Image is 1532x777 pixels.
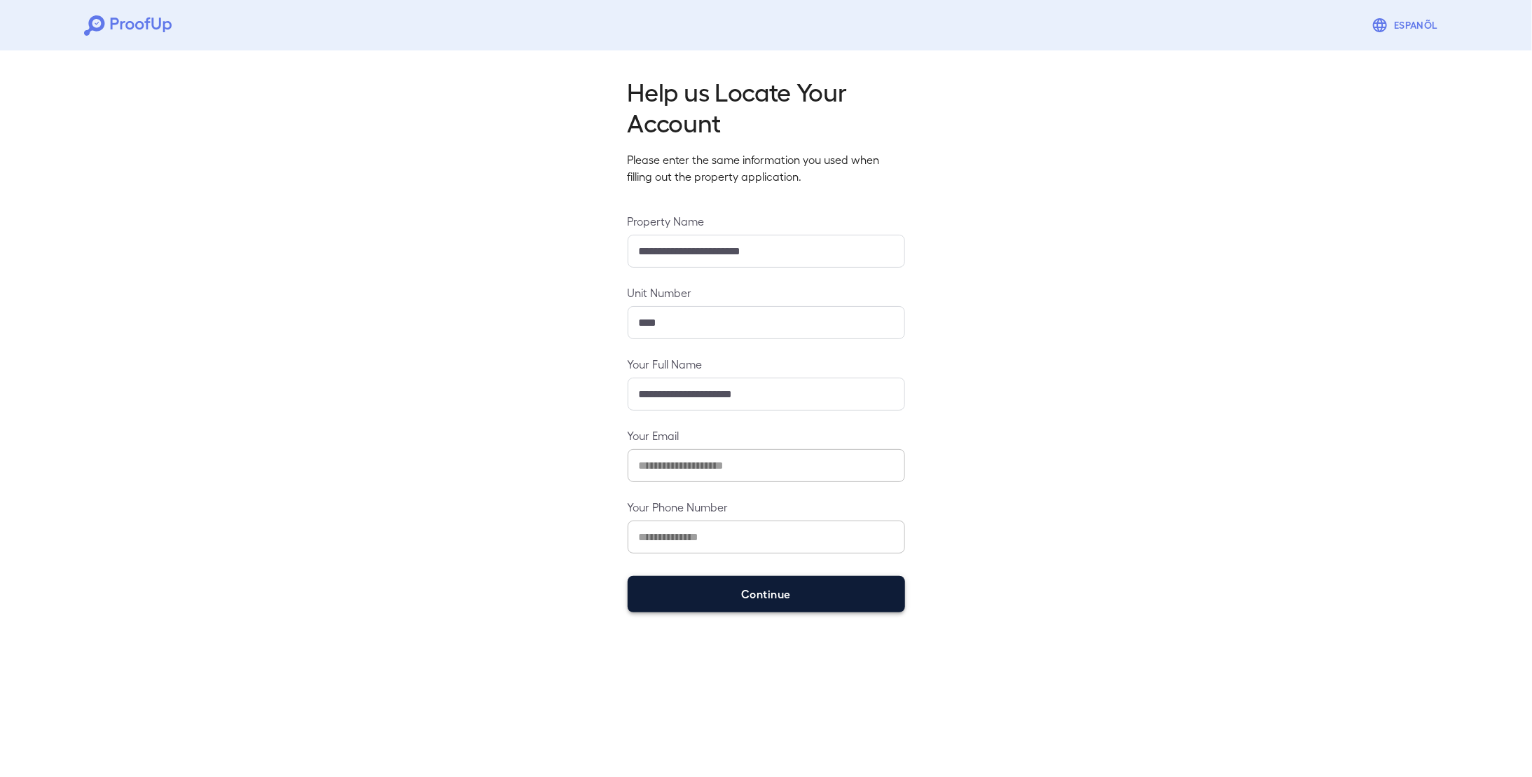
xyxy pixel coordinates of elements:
label: Property Name [628,213,905,229]
label: Your Full Name [628,356,905,372]
p: Please enter the same information you used when filling out the property application. [628,151,905,185]
h2: Help us Locate Your Account [628,76,905,137]
label: Your Email [628,427,905,443]
button: Continue [628,576,905,612]
label: Unit Number [628,284,905,301]
button: Espanõl [1366,11,1448,39]
label: Your Phone Number [628,499,905,515]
